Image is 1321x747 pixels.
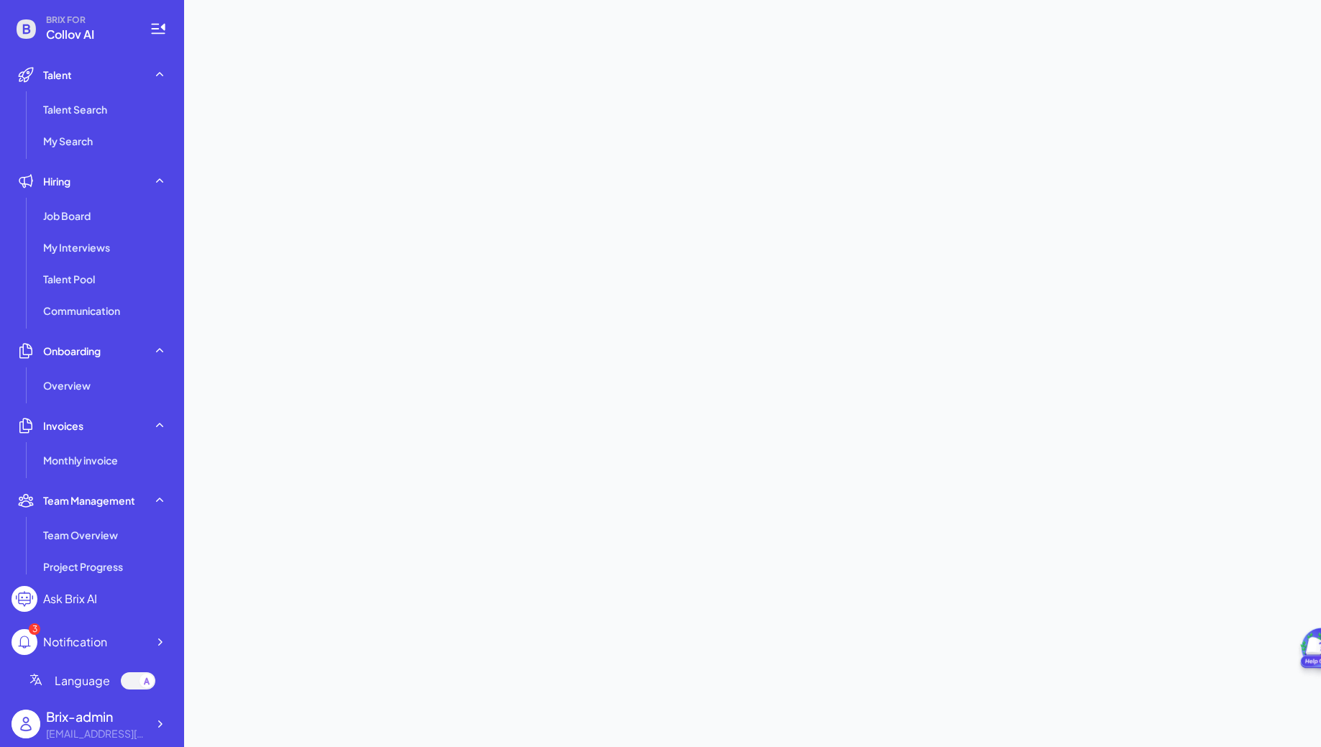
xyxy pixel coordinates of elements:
span: Collov AI [46,26,132,43]
span: My Search [43,134,93,148]
span: Project Progress [43,559,123,574]
div: 3 [29,623,40,635]
span: Overview [43,378,91,393]
div: Brix-admin [46,707,147,726]
span: Onboarding [43,344,101,358]
span: Talent [43,68,72,82]
span: Communication [43,303,120,318]
span: Talent Search [43,102,107,116]
span: Hiring [43,174,70,188]
span: Monthly invoice [43,453,118,467]
span: Invoices [43,418,83,433]
span: BRIX FOR [46,14,132,26]
img: user_logo.png [12,710,40,738]
div: Ask Brix AI [43,590,97,608]
div: flora@joinbrix.com [46,726,147,741]
span: Team Overview [43,528,118,542]
span: My Interviews [43,240,110,255]
span: Team Management [43,493,135,508]
span: Language [55,672,110,689]
span: Job Board [43,208,91,223]
div: Notification [43,633,107,651]
span: Talent Pool [43,272,95,286]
